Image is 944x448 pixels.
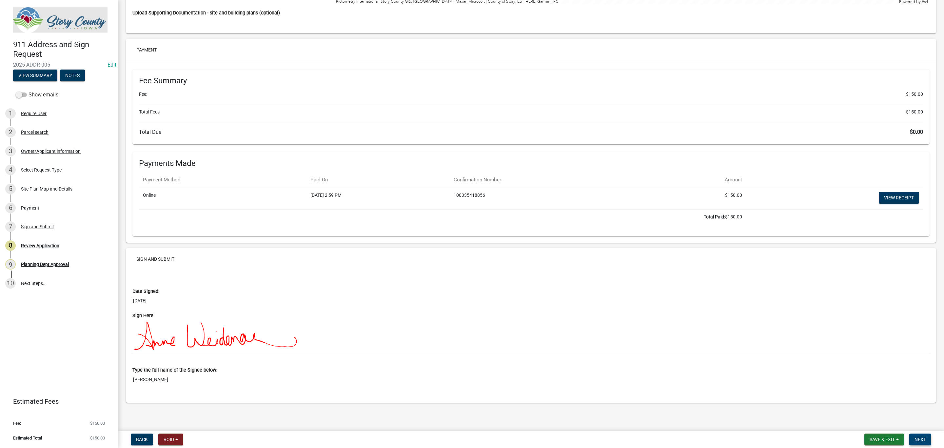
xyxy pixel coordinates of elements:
button: Notes [60,70,85,81]
h6: Fee Summary [139,76,923,86]
button: Sign and Submit [131,253,180,265]
img: 8pmBJgAAAAGSURBVAMAuK6i9eykpYkAAAAASUVORK5CYII= [132,319,474,352]
a: View receipt [879,192,919,204]
h6: Payments Made [139,159,923,168]
td: $150.00 [139,209,746,224]
h6: Total Due [139,129,923,135]
h4: 911 Address and Sign Request [13,40,113,59]
td: $150.00 [653,188,746,209]
th: Amount [653,172,746,188]
div: Require User [21,111,47,116]
span: $150.00 [906,91,923,98]
li: Fee: [139,91,923,98]
div: 6 [5,203,16,213]
button: Back [131,434,153,445]
label: Upload Supporting Documentation - site and building plans (optional) [132,11,280,15]
div: Payment [21,206,39,210]
td: 100335418856 [450,188,653,209]
span: 2025-ADDR-005 [13,62,105,68]
div: 1 [5,108,16,119]
div: 5 [5,184,16,194]
a: Estimated Fees [5,395,108,408]
span: Save & Exit [870,437,895,442]
b: Total Paid: [704,214,725,219]
div: 3 [5,146,16,156]
span: Fee: [13,421,21,425]
div: Parcel search [21,130,49,134]
label: Sign Here: [132,314,154,318]
span: Estimated Total [13,436,42,440]
div: 10 [5,278,16,289]
th: Paid On [306,172,450,188]
button: Void [158,434,183,445]
span: $150.00 [90,421,105,425]
li: Total Fees [139,109,923,115]
span: $150.00 [90,436,105,440]
div: Owner/Applicant information [21,149,81,153]
span: Void [164,437,174,442]
div: Sign and Submit [21,224,54,229]
span: $150.00 [906,109,923,115]
td: Online [139,188,306,209]
span: Next [914,437,926,442]
wm-modal-confirm: Edit Application Number [108,62,116,68]
span: Back [136,437,148,442]
button: Save & Exit [864,434,904,445]
wm-modal-confirm: Summary [13,73,57,78]
label: Show emails [16,91,58,99]
button: Next [909,434,931,445]
label: Type the full name of the Signee below: [132,368,217,373]
div: 8 [5,240,16,251]
label: Date Signed: [132,289,159,294]
div: 7 [5,221,16,232]
th: Payment Method [139,172,306,188]
img: Story County, Iowa [13,7,108,33]
div: 2 [5,127,16,137]
div: 9 [5,259,16,270]
span: $0.00 [910,129,923,135]
div: Site Plan Map and Details [21,187,72,191]
wm-modal-confirm: Notes [60,73,85,78]
div: 4 [5,165,16,175]
button: View Summary [13,70,57,81]
div: Planning Dept Approval [21,262,69,267]
div: Review Application [21,243,59,248]
td: [DATE] 2:59 PM [306,188,450,209]
a: Edit [108,62,116,68]
button: Payment [131,44,162,56]
div: Select Request Type [21,168,62,172]
th: Confirmation Number [450,172,653,188]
